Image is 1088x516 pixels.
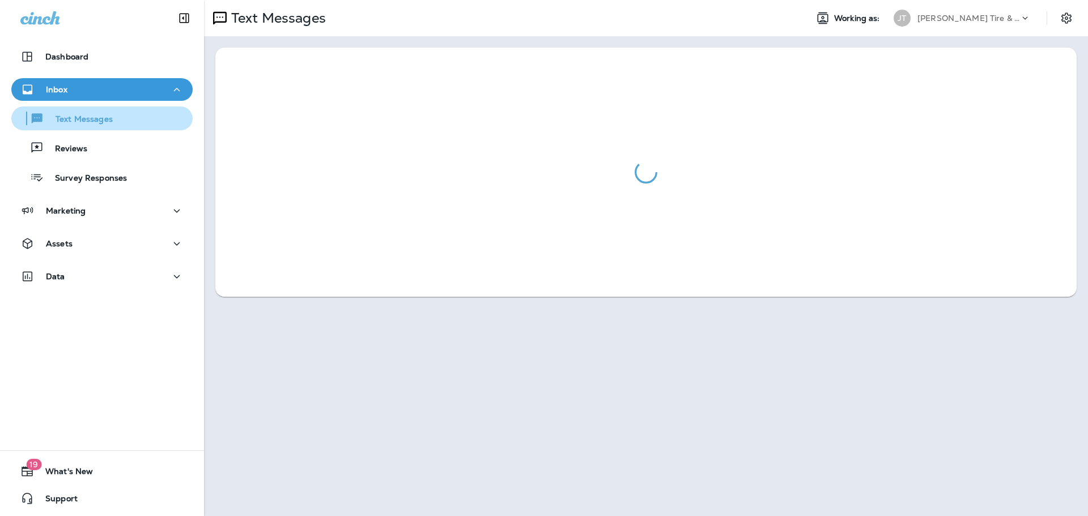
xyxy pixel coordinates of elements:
[1056,8,1077,28] button: Settings
[46,85,67,94] p: Inbox
[11,165,193,189] button: Survey Responses
[26,459,41,470] span: 19
[46,239,73,248] p: Assets
[45,52,88,61] p: Dashboard
[11,232,193,255] button: Assets
[46,206,86,215] p: Marketing
[44,173,127,184] p: Survey Responses
[11,106,193,130] button: Text Messages
[44,114,113,125] p: Text Messages
[11,45,193,68] button: Dashboard
[917,14,1019,23] p: [PERSON_NAME] Tire & Auto
[168,7,200,29] button: Collapse Sidebar
[44,144,87,155] p: Reviews
[11,199,193,222] button: Marketing
[11,136,193,160] button: Reviews
[34,494,78,508] span: Support
[11,265,193,288] button: Data
[11,460,193,483] button: 19What's New
[34,467,93,480] span: What's New
[227,10,326,27] p: Text Messages
[11,487,193,510] button: Support
[11,78,193,101] button: Inbox
[894,10,911,27] div: JT
[834,14,882,23] span: Working as:
[46,272,65,281] p: Data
